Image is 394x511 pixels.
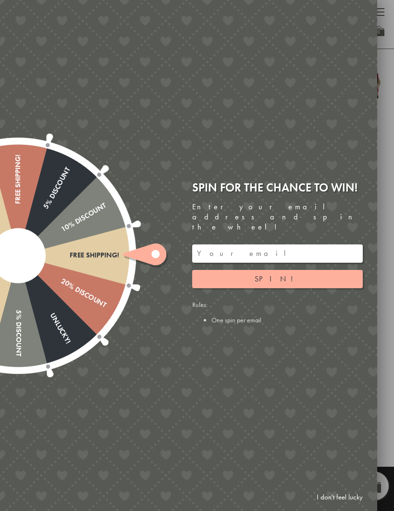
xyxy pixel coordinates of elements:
span: Spin! [255,274,300,284]
div: Free shipping! [18,251,119,259]
div: Enter your email address and spin the wheel! [192,202,363,232]
a: I don't feel lucky [312,488,368,506]
div: 5% Discount [14,166,72,257]
div: Unlucky! [14,254,72,345]
input: Your email [192,244,363,263]
div: Spin for the chance to win! [192,180,363,195]
button: Spin! [192,270,363,288]
div: Rules: [192,300,363,324]
div: Free shipping! [14,154,22,255]
div: 10% Discount [16,202,107,259]
li: One spin per email [211,316,363,324]
div: 20% Discount [16,252,107,310]
div: 5% Discount [14,255,22,357]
